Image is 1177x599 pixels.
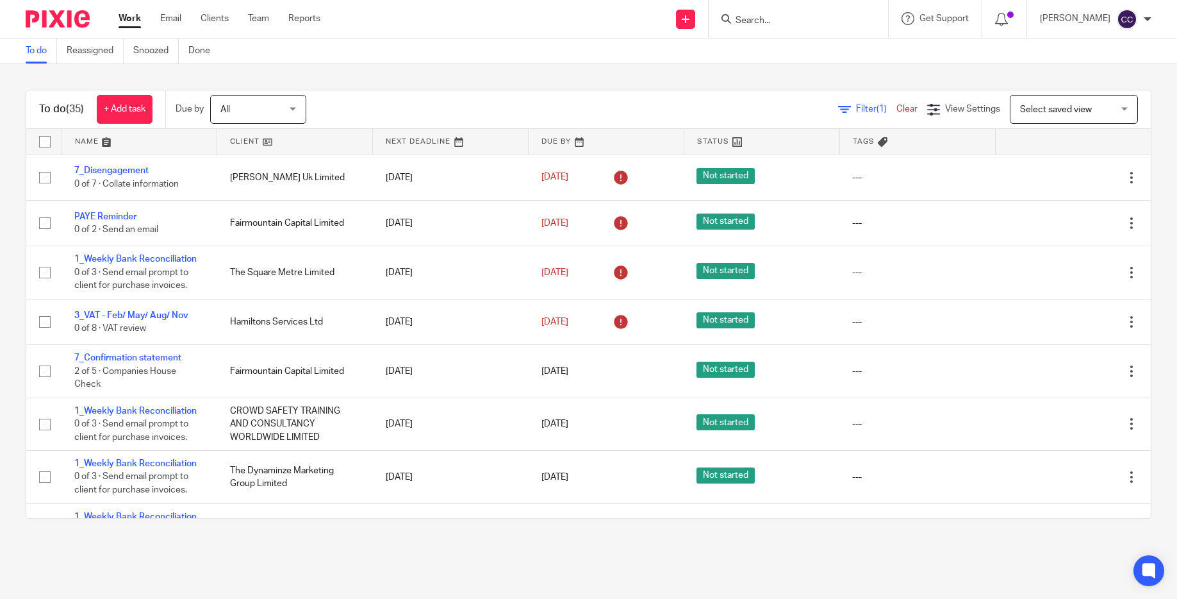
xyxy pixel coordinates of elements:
[97,95,152,124] a: + Add task
[1117,9,1137,30] img: svg%3E
[74,459,197,468] a: 1_Weekly Bank Reconciliation
[160,12,181,25] a: Email
[852,365,982,378] div: ---
[373,451,529,503] td: [DATE]
[696,168,755,184] span: Not started
[176,103,204,115] p: Due by
[74,268,188,291] span: 0 of 3 · Send email prompt to client for purchase invoices.
[26,10,90,28] img: Pixie
[74,367,176,389] span: 2 of 5 · Companies House Check
[853,138,875,145] span: Tags
[74,180,179,189] span: 0 of 7 · Collate information
[67,38,124,63] a: Reassigned
[74,407,197,416] a: 1_Weekly Bank Reconciliation
[696,263,755,279] span: Not started
[373,155,529,200] td: [DATE]
[39,103,84,116] h1: To do
[248,12,269,25] a: Team
[373,503,529,556] td: [DATE]
[74,419,188,442] span: 0 of 3 · Send email prompt to client for purchase invoices.
[852,266,982,279] div: ---
[373,246,529,299] td: [DATE]
[217,451,373,503] td: The Dynaminze Marketing Group Limited
[74,166,149,175] a: 7_Disengagement
[119,12,141,25] a: Work
[217,345,373,398] td: Fairmountain Capital Limited
[74,212,136,221] a: PAYE Reminder
[373,299,529,344] td: [DATE]
[919,14,969,23] span: Get Support
[66,104,84,114] span: (35)
[852,418,982,430] div: ---
[26,38,57,63] a: To do
[541,268,568,277] span: [DATE]
[288,12,320,25] a: Reports
[541,473,568,482] span: [DATE]
[541,219,568,228] span: [DATE]
[856,105,896,114] span: Filter
[188,38,220,63] a: Done
[74,473,188,495] span: 0 of 3 · Send email prompt to client for purchase invoices.
[696,214,755,230] span: Not started
[541,317,568,326] span: [DATE]
[1040,12,1110,25] p: [PERSON_NAME]
[945,105,1000,114] span: View Settings
[852,316,982,328] div: ---
[217,398,373,450] td: CROWD SAFETY TRAINING AND CONSULTANCY WORLDWIDE LIMITED
[74,512,197,521] a: 1_Weekly Bank Reconciliation
[696,468,755,484] span: Not started
[74,225,158,234] span: 0 of 2 · Send an email
[217,246,373,299] td: The Square Metre Limited
[696,414,755,430] span: Not started
[74,255,197,264] a: 1_Weekly Bank Reconciliation
[877,105,887,114] span: (1)
[201,12,229,25] a: Clients
[541,367,568,376] span: [DATE]
[373,200,529,246] td: [DATE]
[696,312,755,328] span: Not started
[217,299,373,344] td: Hamiltons Services Ltd
[217,155,373,200] td: [PERSON_NAME] Uk Limited
[373,398,529,450] td: [DATE]
[852,217,982,230] div: ---
[220,105,230,114] span: All
[373,345,529,398] td: [DATE]
[74,324,146,333] span: 0 of 8 · VAT review
[541,173,568,182] span: [DATE]
[217,200,373,246] td: Fairmountain Capital Limited
[896,105,918,114] a: Clear
[74,353,181,362] a: 7_Confirmation statement
[133,38,179,63] a: Snoozed
[734,15,850,27] input: Search
[1020,105,1092,114] span: Select saved view
[696,362,755,378] span: Not started
[217,503,373,556] td: Jsl Advisory Uk Ltd
[74,311,188,320] a: 3_VAT - Feb/ May/ Aug/ Nov
[852,471,982,484] div: ---
[541,419,568,428] span: [DATE]
[852,171,982,184] div: ---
